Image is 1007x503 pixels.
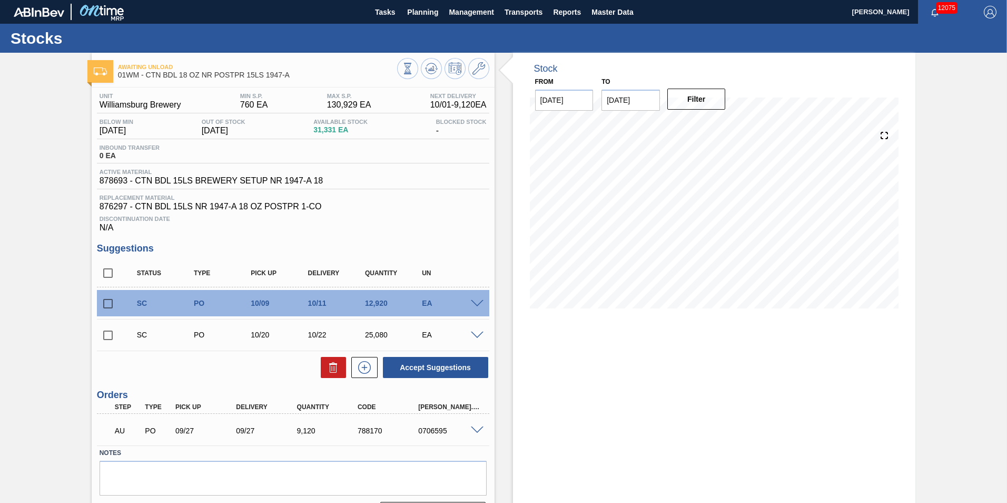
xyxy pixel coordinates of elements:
img: TNhmsLtSVTkK8tSr43FrP2fwEKptu5GPRR3wAAAABJRU5ErkJggg== [14,7,64,17]
p: AU [115,427,141,435]
span: Replacement Material [100,195,487,201]
div: Purchase order [191,299,255,307]
span: 01WM - CTN BDL 18 OZ NR POSTPR 15LS 1947-A [118,71,397,79]
span: 760 EA [240,100,268,110]
input: mm/dd/yyyy [535,90,594,111]
div: Type [142,403,174,411]
span: Reports [553,6,581,18]
span: Transports [505,6,542,18]
span: Inbound Transfer [100,144,160,151]
div: Status [134,269,198,277]
div: 10/11/2025 [305,299,369,307]
span: 31,331 EA [313,126,368,134]
button: Update Chart [421,58,442,79]
h3: Orders [97,390,489,401]
div: Quantity [294,403,362,411]
div: Type [191,269,255,277]
div: Delete Suggestions [315,357,346,378]
span: 878693 - CTN BDL 15LS BREWERY SETUP NR 1947-A 18 [100,176,323,186]
span: MIN S.P. [240,93,268,99]
div: 0706595 [416,427,483,435]
div: Purchase order [142,427,174,435]
span: Unit [100,93,181,99]
h3: Suggestions [97,243,489,254]
span: [DATE] [100,126,133,136]
label: to [601,78,610,85]
div: 788170 [355,427,423,435]
label: From [535,78,554,85]
div: Delivery [233,403,301,411]
div: Purchase order [191,331,255,339]
div: UN [419,269,483,277]
span: Williamsburg Brewery [100,100,181,110]
span: Tasks [373,6,397,18]
div: Awaiting Unload [112,419,144,442]
span: Available Stock [313,119,368,125]
img: Ícone [94,67,107,75]
span: Planning [407,6,438,18]
div: Stock [534,63,558,74]
span: [DATE] [202,126,245,136]
span: 0 EA [100,152,160,160]
button: Stocks Overview [397,58,418,79]
div: - [433,119,489,136]
div: 10/20/2025 [248,331,312,339]
button: Go to Master Data / General [468,58,489,79]
div: 09/27/2025 [173,427,241,435]
div: 12,920 [362,299,426,307]
div: 25,080 [362,331,426,339]
span: Blocked Stock [436,119,487,125]
button: Filter [667,89,726,110]
div: EA [419,299,483,307]
div: N/A [97,211,489,233]
input: mm/dd/yyyy [601,90,660,111]
div: Suggestion Created [134,331,198,339]
span: Out Of Stock [202,119,245,125]
span: Discontinuation Date [100,216,487,222]
span: 12075 [936,2,957,14]
span: MAX S.P. [327,93,371,99]
button: Schedule Inventory [445,58,466,79]
span: Management [449,6,494,18]
button: Notifications [918,5,952,20]
div: Pick up [173,403,241,411]
label: Notes [100,446,487,461]
span: 876297 - CTN BDL 15LS NR 1947-A 18 OZ POSTPR 1-CO [100,202,487,211]
span: Active Material [100,169,323,175]
span: 130,929 EA [327,100,371,110]
div: 10/22/2025 [305,331,369,339]
span: Below Min [100,119,133,125]
button: Accept Suggestions [383,357,488,378]
div: Suggestion Created [134,299,198,307]
h1: Stocks [11,32,198,44]
div: 10/09/2025 [248,299,312,307]
img: Logout [984,6,996,18]
div: Quantity [362,269,426,277]
span: 10/01 - 9,120 EA [430,100,487,110]
div: 09/27/2025 [233,427,301,435]
div: Code [355,403,423,411]
div: New suggestion [346,357,378,378]
div: Delivery [305,269,369,277]
div: [PERSON_NAME]. ID [416,403,483,411]
div: 9,120 [294,427,362,435]
span: Next Delivery [430,93,487,99]
div: Pick up [248,269,312,277]
div: Step [112,403,144,411]
div: EA [419,331,483,339]
div: Accept Suggestions [378,356,489,379]
span: Master Data [591,6,633,18]
span: Awaiting Unload [118,64,397,70]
